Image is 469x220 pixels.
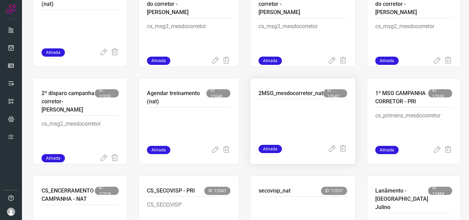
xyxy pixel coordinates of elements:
[147,22,230,57] p: cs_msg3_mesdocorretor
[42,48,65,57] span: Ativada
[147,89,206,106] p: Agendar treinamento (nat)
[375,57,399,65] span: Ativada
[259,187,290,195] p: secovisp_nat
[375,22,452,57] p: cs_msg2_mesdocorretor
[147,187,195,195] p: CS_SECOVISP - PRI
[42,187,95,203] p: CS_ENCERRAMENTO CAMPANHA - NAT
[204,187,230,195] span: ID: 12541
[428,89,452,97] span: ID: 12630
[42,154,65,162] span: Ativada
[321,187,347,195] span: ID: 12537
[428,187,452,195] span: ID: 12484
[6,4,16,14] img: Logo
[42,120,119,154] p: cs_msg2_mesdocorretor
[375,187,428,211] p: Lanãmento - [GEOGRAPHIC_DATA] Julino
[259,57,282,65] span: Ativada
[206,89,230,97] span: ID: 12648
[375,112,452,146] p: cs_primeira_mesdocorretor
[259,89,323,97] p: 2MSG_mesdocorretor_nat
[259,145,282,153] span: Ativada
[375,89,428,106] p: 1º MSG CAMPANHA CORRETOR - PRI
[7,208,15,216] img: avatar-user-boy.jpg
[95,187,119,195] span: ID: 12574
[42,89,95,114] p: 2º disparo campanha corretor-[PERSON_NAME]
[323,89,347,97] span: ID: 12642
[375,146,399,154] span: Ativada
[147,146,170,154] span: Ativada
[95,89,119,97] span: ID: 12650
[147,57,170,65] span: Ativada
[259,22,347,57] p: cs_msg3_mesdocorretor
